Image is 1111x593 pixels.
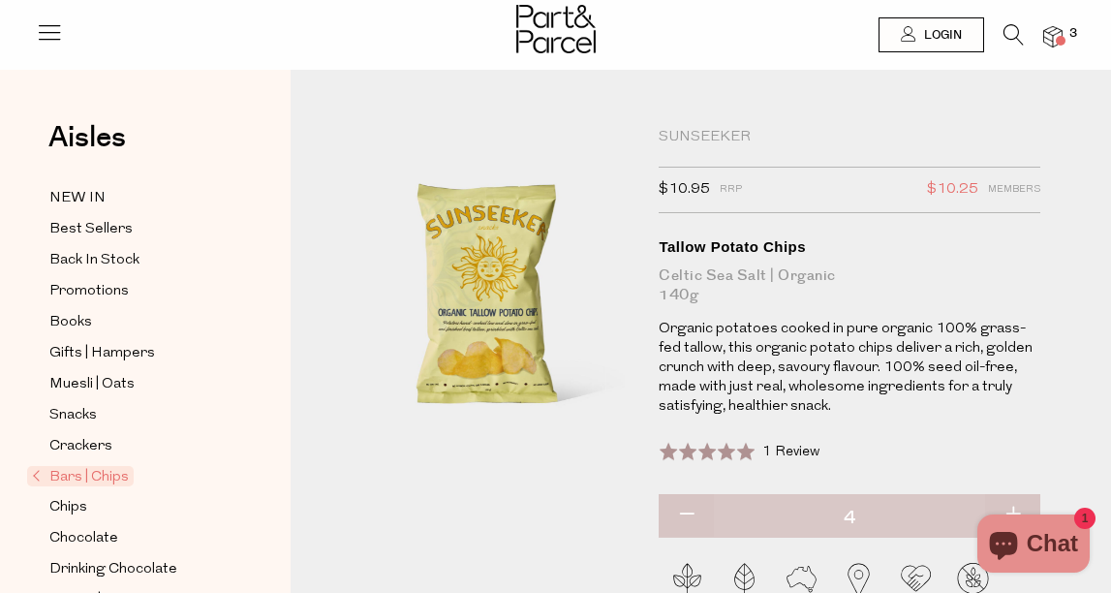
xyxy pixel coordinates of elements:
[49,249,139,272] span: Back In Stock
[49,217,226,241] a: Best Sellers
[879,17,984,52] a: Login
[32,465,226,488] a: Bars | Chips
[49,279,226,303] a: Promotions
[49,187,106,210] span: NEW IN
[27,466,134,486] span: Bars | Chips
[972,515,1096,577] inbox-online-store-chat: Shopify online store chat
[49,404,97,427] span: Snacks
[659,320,1040,417] p: Organic potatoes cooked in pure organic 100% grass-fed tallow, this organic potato chips deliver ...
[659,237,1040,257] div: Tallow Potato Chips
[659,128,1040,147] div: Sunseeker
[762,445,819,459] span: 1 Review
[49,310,226,334] a: Books
[720,177,742,203] span: RRP
[1043,26,1063,47] a: 3
[49,342,155,365] span: Gifts | Hampers
[919,27,962,44] span: Login
[988,177,1040,203] span: Members
[48,116,126,159] span: Aisles
[49,186,226,210] a: NEW IN
[927,177,978,203] span: $10.25
[1065,25,1082,43] span: 3
[659,177,710,203] span: $10.95
[49,434,226,458] a: Crackers
[49,495,226,519] a: Chips
[659,266,1040,305] div: Celtic Sea Salt | Organic 140g
[49,373,135,396] span: Muesli | Oats
[659,494,1040,543] input: QTY Tallow Potato Chips
[49,280,129,303] span: Promotions
[49,557,226,581] a: Drinking Chocolate
[49,403,226,427] a: Snacks
[49,527,118,550] span: Chocolate
[49,248,226,272] a: Back In Stock
[49,372,226,396] a: Muesli | Oats
[49,496,87,519] span: Chips
[516,5,596,53] img: Part&Parcel
[349,128,625,473] img: Tallow Potato Chips
[49,218,133,241] span: Best Sellers
[49,526,226,550] a: Chocolate
[49,341,226,365] a: Gifts | Hampers
[48,123,126,172] a: Aisles
[49,435,112,458] span: Crackers
[49,311,92,334] span: Books
[49,558,177,581] span: Drinking Chocolate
